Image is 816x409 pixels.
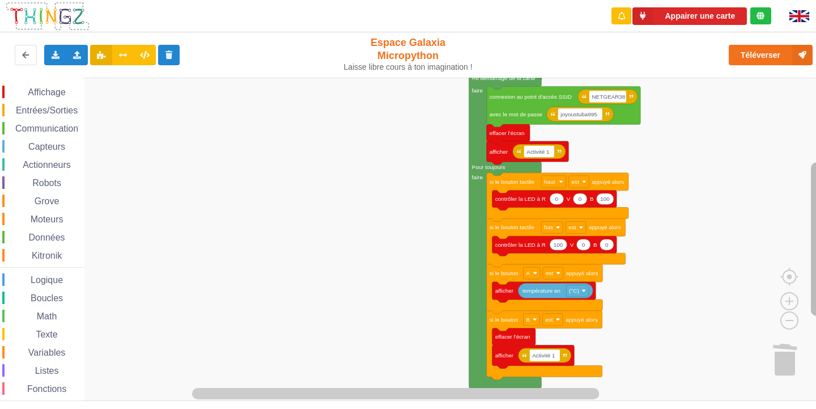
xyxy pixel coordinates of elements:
[593,242,597,248] text: B
[545,317,552,323] text: est
[490,130,525,136] text: effacer l'écran
[566,317,598,323] text: appuyé alors
[544,179,555,185] text: haut
[339,36,478,72] div: Espace Galaxia Micropython
[555,196,559,202] text: 0
[567,196,571,202] text: V
[25,384,68,394] span: Fonctions
[21,160,73,170] span: Actionneurs
[750,7,771,24] div: Tu es connecté au serveur de création de Thingz
[27,233,67,242] span: Données
[14,124,80,133] span: Communication
[526,270,530,276] text: A
[605,242,609,248] text: 0
[526,149,550,155] text: Activité 1
[495,352,514,359] text: afficher
[27,348,67,357] span: Variables
[590,196,594,202] text: B
[35,311,59,321] span: Math
[570,242,574,248] text: V
[30,251,63,260] span: Kitronik
[544,224,553,230] text: bas
[490,270,518,276] text: si le bouton
[29,293,65,303] span: Boucles
[579,196,582,202] text: 0
[490,111,543,117] text: avec le mot de passe
[592,179,624,185] text: appuyé alors
[546,270,553,276] text: est
[5,1,90,31] img: thingz_logo.png
[27,142,67,151] span: Capteurs
[495,288,514,294] text: afficher
[33,196,61,206] span: Grove
[532,352,555,359] text: Activité 1
[29,214,65,224] span: Moteurs
[29,275,65,285] span: Logique
[14,106,79,115] span: Entrées/Sorties
[490,94,572,100] text: connexion au point d'accès SSID
[31,178,63,188] span: Robots
[566,270,598,276] text: appuyé alors
[472,87,483,94] text: faire
[472,174,483,180] text: faire
[472,164,505,170] text: Pour toujours
[589,224,621,230] text: appuyé alors
[490,317,518,323] text: si le bouton
[600,196,610,202] text: 100
[526,317,530,323] text: B
[569,288,579,294] text: (°C)
[472,75,535,81] text: Au démarrage de la carte
[632,7,747,25] button: Appairer une carte
[26,87,67,97] span: Affichage
[490,149,508,155] text: afficher
[568,224,576,230] text: est
[495,334,530,340] text: effacer l'écran
[495,242,546,248] text: contrôler la LED à R
[33,366,61,376] span: Listes
[560,111,597,117] text: joyoustuba995
[789,10,809,22] img: gb.png
[729,45,813,65] button: Téléverser
[554,242,563,248] text: 100
[34,330,59,339] span: Texte
[572,179,579,185] text: est
[495,196,546,202] text: contrôler la LED à R
[582,242,585,248] text: 0
[490,224,535,230] text: si le bouton tactile
[490,179,535,185] text: si le bouton tactile
[592,94,625,100] text: NETGEAR38
[339,62,478,72] div: Laisse libre cours à ton imagination !
[522,288,560,294] text: température en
